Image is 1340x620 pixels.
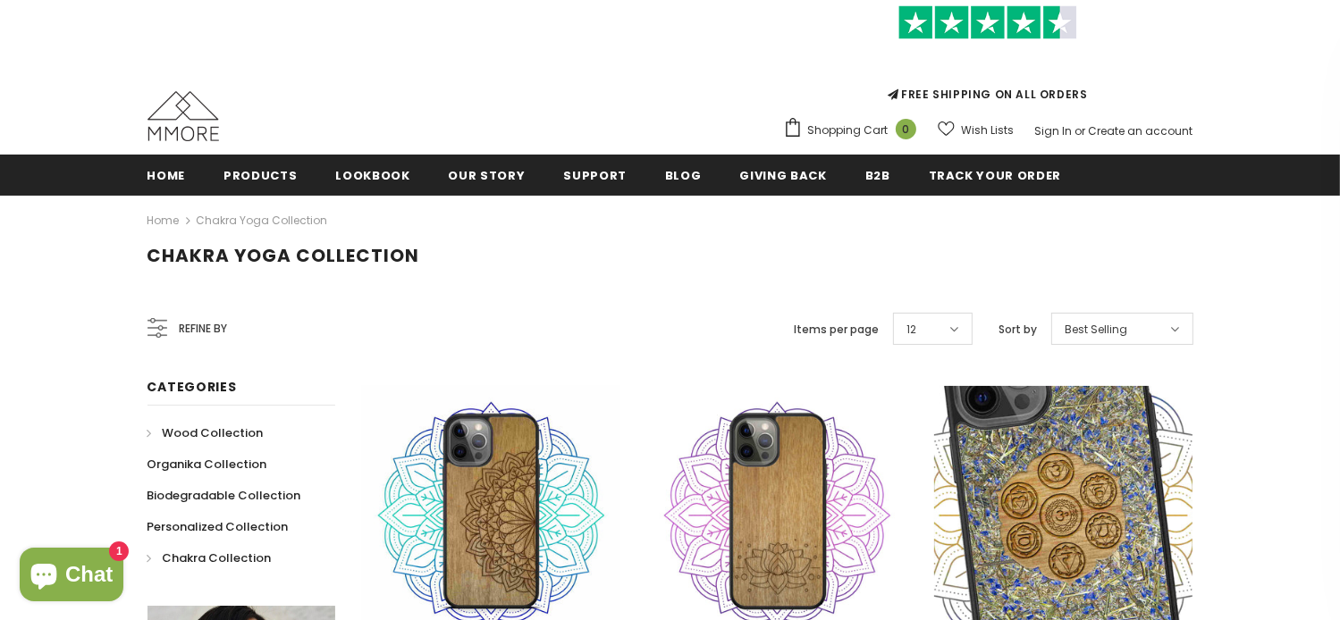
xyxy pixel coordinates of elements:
[197,213,328,228] a: Chakra Yoga Collection
[223,155,297,195] a: Products
[740,155,827,195] a: Giving back
[999,321,1038,339] label: Sort by
[14,548,129,606] inbox-online-store-chat: Shopify online store chat
[1066,321,1128,339] span: Best Selling
[783,117,925,144] a: Shopping Cart 0
[147,167,186,184] span: Home
[929,167,1061,184] span: Track your order
[147,456,267,473] span: Organika Collection
[147,487,301,504] span: Biodegradable Collection
[147,417,264,448] a: Wood Collection
[147,511,289,542] a: Personalized Collection
[563,167,627,184] span: support
[163,424,264,441] span: Wood Collection
[449,167,526,184] span: Our Story
[147,155,186,195] a: Home
[865,167,890,184] span: B2B
[147,243,420,268] span: Chakra Yoga Collection
[1089,123,1193,138] a: Create an account
[163,549,272,566] span: Chakra Collection
[147,542,272,574] a: Chakra Collection
[929,155,1061,195] a: Track your order
[795,321,880,339] label: Items per page
[147,480,301,511] a: Biodegradable Collection
[147,91,219,141] img: MMORE Cases
[147,518,289,535] span: Personalized Collection
[907,321,917,339] span: 12
[938,114,1015,146] a: Wish Lists
[335,167,409,184] span: Lookbook
[449,155,526,195] a: Our Story
[896,119,916,139] span: 0
[223,167,297,184] span: Products
[335,155,409,195] a: Lookbook
[1075,123,1086,138] span: or
[783,13,1193,102] span: FREE SHIPPING ON ALL ORDERS
[665,167,702,184] span: Blog
[147,378,237,396] span: Categories
[1035,123,1073,138] a: Sign In
[563,155,627,195] a: support
[180,319,228,339] span: Refine by
[808,121,889,139] span: Shopping Cart
[147,448,267,480] a: Organika Collection
[783,39,1193,86] iframe: Customer reviews powered by Trustpilot
[740,167,827,184] span: Giving back
[962,121,1015,139] span: Wish Lists
[865,155,890,195] a: B2B
[898,5,1077,40] img: Trust Pilot Stars
[147,210,180,231] a: Home
[665,155,702,195] a: Blog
